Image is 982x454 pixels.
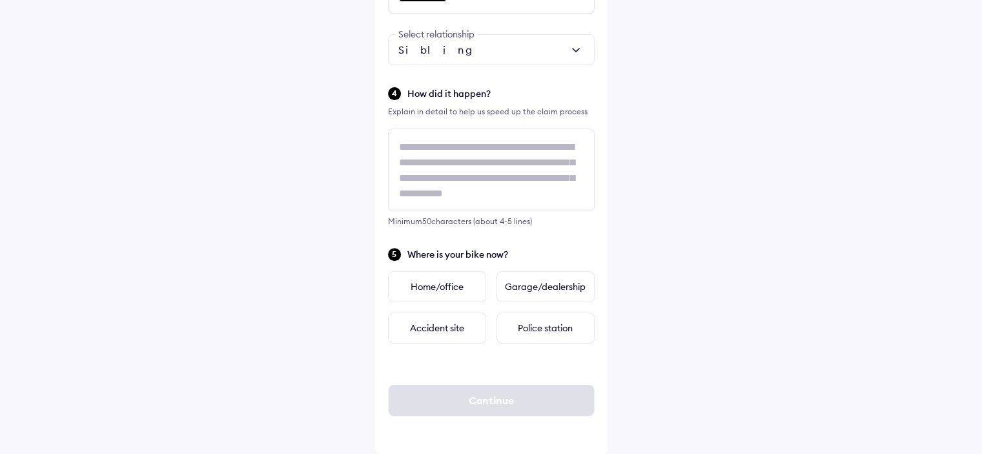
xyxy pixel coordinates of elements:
[407,87,595,100] span: How did it happen?
[407,248,595,261] span: Where is your bike now?
[388,216,595,226] div: Minimum 50 characters (about 4-5 lines)
[496,271,595,302] div: Garage/dealership
[388,313,486,344] div: Accident site
[398,43,481,56] span: Sibling
[496,313,595,344] div: Police station
[388,105,595,118] div: Explain in detail to help us speed up the claim process
[388,271,486,302] div: Home/office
